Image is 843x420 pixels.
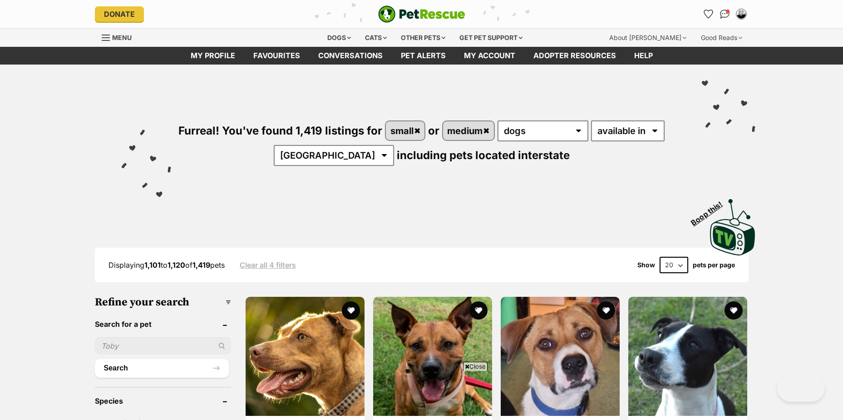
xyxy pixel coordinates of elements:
[182,47,244,65] a: My profile
[777,375,825,402] iframe: Help Scout Beacon - Open
[720,10,730,19] img: chat-41dd97257d64d25036548639549fe6c8038ab92f7586957e7f3b1b290dea8141.svg
[689,194,731,227] span: Boop this!
[625,47,662,65] a: Help
[637,261,655,269] span: Show
[392,47,455,65] a: Pet alerts
[378,5,465,23] img: logo-e224e6f780fb5917bec1dbf3a21bbac754714ae5b6737aabdf751b685950b380.svg
[168,260,185,270] strong: 1,120
[95,6,144,22] a: Donate
[710,199,755,255] img: PetRescue TV logo
[603,29,693,47] div: About [PERSON_NAME]
[244,47,309,65] a: Favourites
[95,359,229,377] button: Search
[501,297,620,416] img: Jason Bourne - Mixed breed Dog
[309,47,392,65] a: conversations
[701,7,749,21] ul: Account quick links
[469,301,488,320] button: favourite
[524,47,625,65] a: Adopter resources
[453,29,529,47] div: Get pet support
[693,261,735,269] label: pets per page
[428,124,439,137] span: or
[342,301,360,320] button: favourite
[628,297,747,416] img: Jelly Bean - Bull Arab x Boxer Dog
[725,301,743,320] button: favourite
[256,375,587,415] iframe: Advertisement
[95,320,231,328] header: Search for a pet
[737,10,746,19] img: Erika profile pic
[397,149,570,162] span: including pets located interstate
[321,29,357,47] div: Dogs
[455,47,524,65] a: My account
[734,7,749,21] button: My account
[394,29,452,47] div: Other pets
[701,7,716,21] a: Favourites
[108,260,225,270] span: Displaying to of pets
[443,121,494,140] a: medium
[373,297,492,416] img: Colt - Staffy x German Shepherd Dog
[95,337,231,355] input: Toby
[710,191,755,257] a: Boop this!
[359,29,393,47] div: Cats
[95,397,231,405] header: Species
[102,29,138,45] a: Menu
[463,362,488,371] span: Close
[178,124,382,137] span: Furreal! You've found 1,419 listings for
[378,5,465,23] a: PetRescue
[112,34,132,41] span: Menu
[695,29,749,47] div: Good Reads
[240,261,296,269] a: Clear all 4 filters
[597,301,615,320] button: favourite
[246,297,365,416] img: Lance - Staffordshire Bull Terrier Dog
[144,260,161,270] strong: 1,101
[95,296,231,309] h3: Refine your search
[718,7,732,21] a: Conversations
[192,260,210,270] strong: 1,419
[386,121,424,140] a: small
